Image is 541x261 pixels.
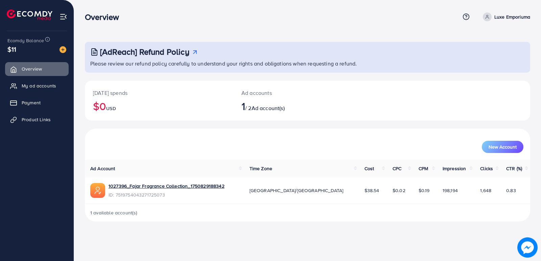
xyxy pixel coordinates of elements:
span: Clicks [480,165,493,172]
a: 1027396_Fajar Fragrance Collection_1750829188342 [109,183,225,189]
p: Please review our refund policy carefully to understand your rights and obligations when requesti... [90,59,526,68]
span: CPM [419,165,428,172]
span: 198,194 [443,187,458,194]
img: menu [60,13,67,21]
p: [DATE] spends [93,89,225,97]
h2: / 2 [241,100,336,112]
span: 1,648 [480,187,491,194]
span: [GEOGRAPHIC_DATA]/[GEOGRAPHIC_DATA] [250,187,344,194]
h2: $0 [93,100,225,112]
span: Ad account(s) [252,104,285,112]
span: 1 [241,98,245,114]
p: Luxe Emporiuma [494,13,530,21]
p: Ad accounts [241,89,336,97]
span: $11 [7,44,16,54]
span: New Account [489,145,517,149]
span: 0.83 [506,187,516,194]
span: CPC [393,165,401,172]
span: Overview [22,66,42,72]
span: USD [106,105,116,112]
span: Time Zone [250,165,272,172]
img: logo [7,9,52,20]
span: $38.54 [364,187,379,194]
span: CTR (%) [506,165,522,172]
h3: [AdReach] Refund Policy [100,47,189,57]
span: Ad Account [90,165,115,172]
a: My ad accounts [5,79,69,93]
img: image [60,46,66,53]
span: $0.19 [419,187,430,194]
span: Ecomdy Balance [7,37,44,44]
span: Product Links [22,116,51,123]
a: Luxe Emporiuma [480,12,530,21]
img: image [517,237,538,258]
h3: Overview [85,12,124,22]
span: Cost [364,165,374,172]
img: ic-ads-acc.e4c84228.svg [90,183,105,198]
a: Payment [5,96,69,109]
span: Payment [22,99,41,106]
a: Overview [5,62,69,76]
span: ID: 7519754043271725073 [109,191,225,198]
span: 1 available account(s) [90,209,138,216]
a: Product Links [5,113,69,126]
span: My ad accounts [22,82,56,89]
span: $0.02 [393,187,405,194]
span: Impression [443,165,466,172]
button: New Account [482,141,523,153]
